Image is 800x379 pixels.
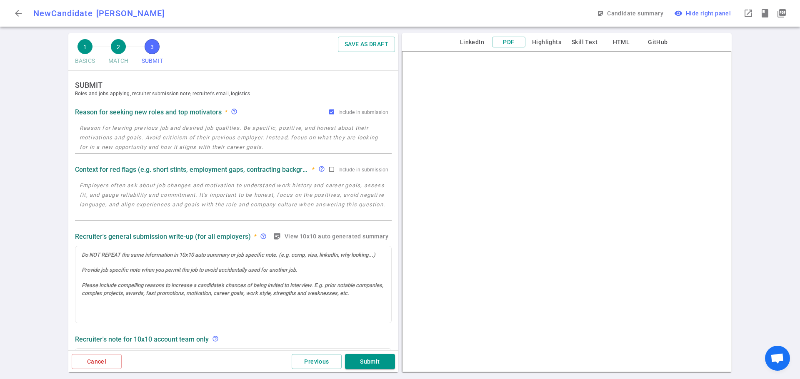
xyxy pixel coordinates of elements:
span: arrow_back [13,8,23,18]
button: 2MATCH [105,37,132,70]
span: 1 [77,39,92,54]
button: Submit [345,354,395,369]
button: 1BASICS [72,37,98,70]
a: Open chat [765,346,790,371]
span: [PERSON_NAME] [96,8,165,18]
strong: Context for red flags (e.g. short stints, employment gaps, contracting background) [75,166,309,173]
div: Reason for leaving previous job and desired job qualities. Be specific, positive, and honest abou... [231,108,237,116]
div: Not included in the initial submission. Share only if requested by employer [212,335,222,343]
strong: Recruiter's note for 10x10 account team only [75,335,209,343]
span: launch [743,8,753,18]
button: 3SUBMIT [138,37,166,70]
button: Cancel [72,354,122,369]
i: help_outline [231,108,237,115]
span: sticky_note_2 [597,10,604,17]
button: Open sticky note [595,6,667,21]
div: Employers often ask about job changes and motivation to understand work history and career goals,... [318,166,328,173]
i: sticky_note_2 [273,232,281,240]
span: BASICS [75,54,95,68]
button: PDF [492,37,525,48]
span: help_outline [212,335,219,342]
button: Open PDF in a popup [773,5,790,22]
span: Include in submission [338,109,388,115]
strong: Reason for seeking new roles and top motivators [75,108,222,116]
button: Go back [10,5,27,22]
button: Highlights [529,37,565,47]
span: SUBMIT [142,54,163,68]
iframe: candidate_document_preview__iframe [402,51,732,372]
span: New Candidate [33,8,93,18]
span: book [760,8,770,18]
button: sticky_note_2View 10x10 auto generated summary [271,229,392,244]
span: 2 [111,39,126,54]
button: SAVE AS DRAFT [338,37,395,52]
i: visibility [674,9,682,17]
button: Open LinkedIn as a popup [740,5,757,22]
span: Include in submission [338,167,388,173]
i: picture_as_pdf [777,8,787,18]
button: GitHub [641,37,675,47]
span: MATCH [108,54,128,68]
span: help_outline [318,166,325,172]
button: Open resume highlights in a popup [757,5,773,22]
span: help_outline [260,233,267,240]
button: HTML [605,37,638,47]
button: LinkedIn [455,37,489,47]
span: Roles and jobs applying, recruiter submission note, recruiter's email, logistics [75,89,398,98]
button: Skill Text [568,37,601,47]
span: 3 [145,39,160,54]
button: visibilityHide right panel [670,6,737,21]
strong: Recruiter's general submission write-up (for all employers) [75,233,251,240]
strong: SUBMIT [75,81,398,89]
button: Previous [292,354,342,369]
